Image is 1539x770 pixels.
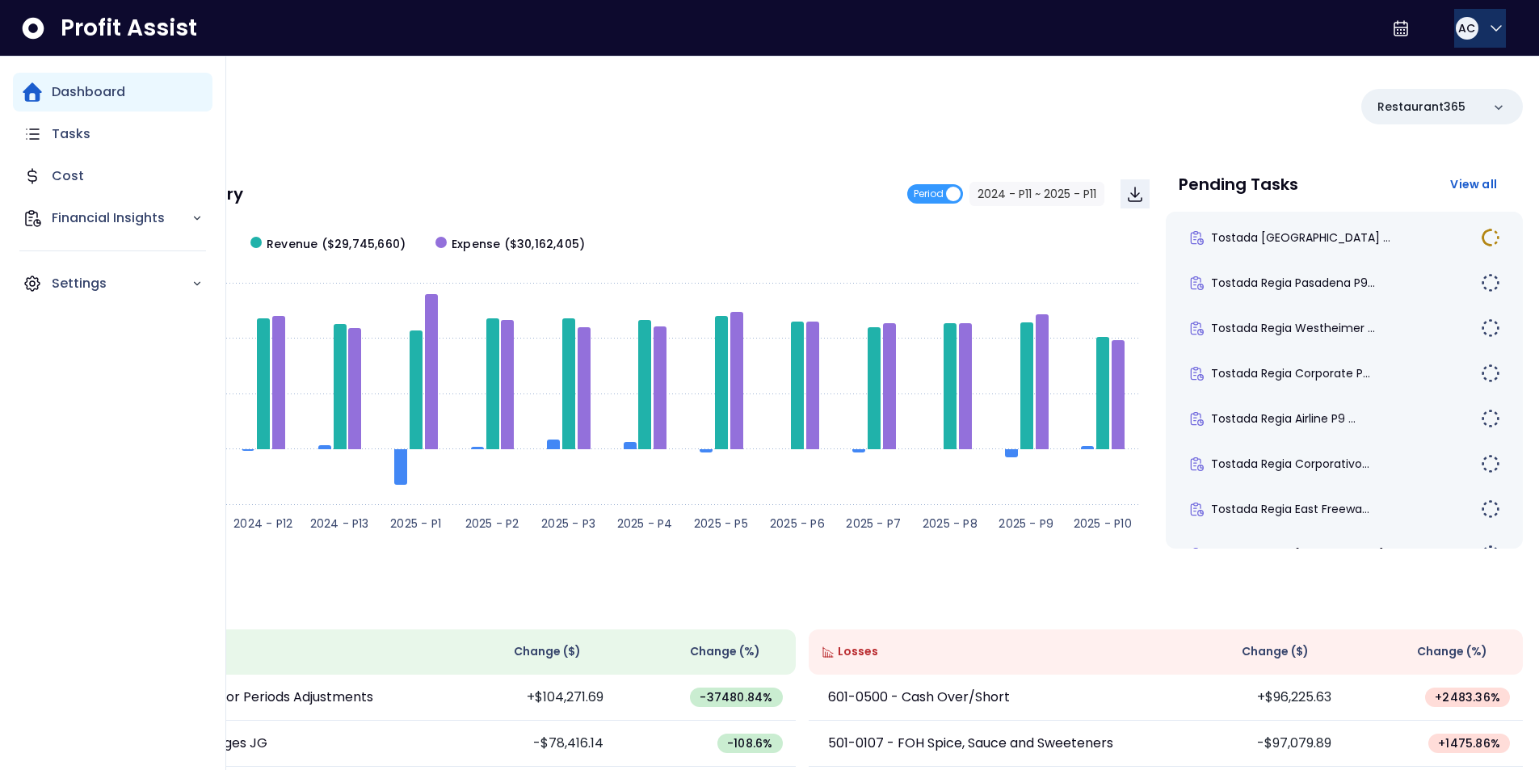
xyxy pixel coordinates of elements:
p: 601-0500 - Cash Over/Short [828,688,1010,707]
text: 2025 - P7 [846,515,901,532]
span: View all [1450,176,1497,192]
span: Revenue ($29,745,660) [267,236,406,253]
text: 2025 - P4 [617,515,673,532]
p: Financial Insights [52,208,191,228]
button: Download [1121,179,1150,208]
span: Losses [838,643,878,660]
p: 501-0107 - FOH Spice, Sauce and Sweeteners [828,734,1113,753]
span: Tostada Regia Pasadena P9... [1211,275,1375,291]
text: 2025 - P1 [390,515,441,532]
text: 2024 - P13 [310,515,369,532]
span: Change ( $ ) [1242,643,1309,660]
text: 2024 - P12 [233,515,292,532]
button: 2024 - P11 ~ 2025 - P11 [969,182,1104,206]
p: Restaurant365 [1377,99,1465,116]
img: Not yet Started [1481,273,1500,292]
span: Tostada Regia Westheimer ... [1211,320,1375,336]
span: Expense ($30,162,405) [452,236,585,253]
span: Tostada Regia East Freewa... [1211,501,1369,517]
p: Tasks [52,124,90,144]
td: +$96,225.63 [1166,675,1344,721]
p: Settings [52,274,191,293]
img: Not yet Started [1481,318,1500,338]
img: Not yet Started [1481,454,1500,473]
p: Cost [52,166,84,186]
span: Change (%) [690,643,760,660]
p: Wins & Losses [81,594,1523,610]
td: -$97,079.89 [1166,721,1344,767]
span: Tostada Regia Airline P9 ... [1211,410,1356,427]
text: 2025 - P10 [1074,515,1132,532]
span: AC [1458,20,1475,36]
text: 2025 - P5 [694,515,748,532]
img: Not yet Started [1481,499,1500,519]
button: View all [1437,170,1510,199]
text: 2025 - P6 [770,515,825,532]
span: Profit Assist [61,14,197,43]
text: 2025 - P2 [465,515,519,532]
p: Pending Tasks [1179,176,1298,192]
span: Change ( $ ) [514,643,581,660]
p: 501-1900 - COGS Prior Periods Adjustments [100,688,373,707]
span: Tostada [GEOGRAPHIC_DATA] ... [1211,229,1390,246]
text: 2025 - P3 [541,515,595,532]
text: 2025 - P9 [999,515,1053,532]
img: Not yet Started [1481,409,1500,428]
span: Change (%) [1417,643,1487,660]
img: Not yet Started [1481,545,1500,564]
p: Dashboard [52,82,125,102]
span: -37480.84 % [700,689,772,705]
span: Tostada Regia [PERSON_NAME] P9 2... [1211,546,1418,562]
img: In Progress [1481,228,1500,247]
span: + 1475.86 % [1438,735,1500,751]
td: +$104,271.69 [438,675,616,721]
span: + 2483.36 % [1435,689,1500,705]
span: Tostada Regia Corporate P... [1211,365,1370,381]
img: Not yet Started [1481,364,1500,383]
text: 2025 - P8 [923,515,978,532]
span: Tostada Regia Corporativo... [1211,456,1369,472]
span: Period [914,184,944,204]
span: -108.6 % [727,735,772,751]
td: -$78,416.14 [438,721,616,767]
